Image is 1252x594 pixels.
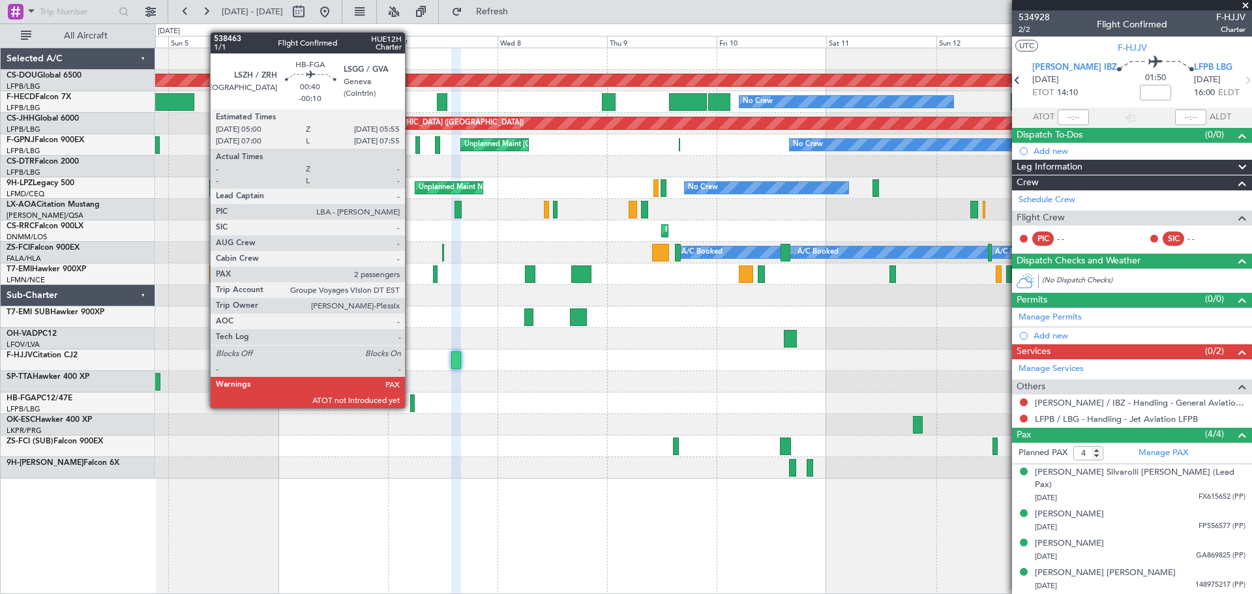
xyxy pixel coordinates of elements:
[1035,537,1104,550] div: [PERSON_NAME]
[445,1,524,22] button: Refresh
[7,340,40,349] a: LFOV/LVA
[7,72,82,80] a: CS-DOUGlobal 6500
[1216,10,1245,24] span: F-HJJV
[1019,194,1075,207] a: Schedule Crew
[1218,87,1239,100] span: ELDT
[7,394,72,402] a: HB-FGAPC12/47E
[7,136,35,144] span: F-GPNJ
[1042,275,1252,289] div: (No Dispatch Checks)
[7,146,40,156] a: LFPB/LBG
[7,265,86,273] a: T7-EMIHawker 900XP
[7,416,35,424] span: OK-ESC
[7,93,35,101] span: F-HECD
[7,438,53,445] span: ZS-FCI (SUB)
[681,243,723,262] div: A/C Booked
[1017,160,1082,175] span: Leg Information
[1035,581,1057,591] span: [DATE]
[1196,550,1245,561] span: GA869825 (PP)
[7,136,84,144] a: F-GPNJFalcon 900EX
[1017,293,1047,308] span: Permits
[607,36,717,48] div: Thu 9
[7,351,78,359] a: F-HJJVCitation CJ2
[1035,522,1057,532] span: [DATE]
[7,330,38,338] span: OH-VAD
[388,36,498,48] div: Tue 7
[1057,233,1086,245] div: - -
[826,36,936,48] div: Sat 11
[936,36,1046,48] div: Sun 12
[7,201,100,209] a: LX-AOACitation Mustang
[1035,552,1057,561] span: [DATE]
[1017,211,1065,226] span: Flight Crew
[1139,447,1188,460] a: Manage PAX
[1199,492,1245,503] span: FX615652 (PP)
[7,373,89,381] a: SP-TTAHawker 400 XP
[7,211,83,220] a: [PERSON_NAME]/QSA
[7,179,33,187] span: 9H-LPZ
[1058,110,1089,125] input: --:--
[1019,10,1050,24] span: 534928
[1017,344,1051,359] span: Services
[7,438,103,445] a: ZS-FCI (SUB)Falcon 900EX
[40,2,115,22] input: Trip Number
[1017,175,1039,190] span: Crew
[1194,74,1221,87] span: [DATE]
[797,243,839,262] div: A/C Booked
[314,135,528,155] div: Unplanned Maint [GEOGRAPHIC_DATA] ([GEOGRAPHIC_DATA])
[7,222,35,230] span: CS-RRC
[1019,311,1082,324] a: Manage Permits
[743,92,773,111] div: No Crew
[688,178,718,198] div: No Crew
[419,178,573,198] div: Unplanned Maint Nice ([GEOGRAPHIC_DATA])
[1187,233,1217,245] div: - -
[465,7,520,16] span: Refresh
[1145,72,1166,85] span: 01:50
[7,330,57,338] a: OH-VADPC12
[793,135,823,155] div: No Crew
[7,394,37,402] span: HB-FGA
[1194,61,1232,74] span: LFPB LBG
[1017,254,1140,269] span: Dispatch Checks and Weather
[1035,493,1057,503] span: [DATE]
[1035,397,1245,408] a: [PERSON_NAME] / IBZ - Handling - General Aviation Svc
[318,113,524,133] div: Planned Maint [GEOGRAPHIC_DATA] ([GEOGRAPHIC_DATA])
[1017,428,1031,443] span: Pax
[1057,87,1078,100] span: 14:10
[7,168,40,177] a: LFPB/LBG
[1017,379,1045,394] span: Others
[1019,447,1067,460] label: Planned PAX
[1032,231,1054,246] div: PIC
[1032,87,1054,100] span: ETOT
[1205,427,1224,441] span: (4/4)
[7,115,35,123] span: CS-JHH
[7,373,33,381] span: SP-TTA
[34,31,138,40] span: All Aircraft
[222,6,283,18] span: [DATE] - [DATE]
[995,243,1036,262] div: A/C Booked
[7,158,35,166] span: CS-DTR
[464,135,679,155] div: Unplanned Maint [GEOGRAPHIC_DATA] ([GEOGRAPHIC_DATA])
[7,244,80,252] a: ZS-FCIFalcon 900EX
[7,93,71,101] a: F-HECDFalcon 7X
[1015,40,1038,52] button: UTC
[7,201,37,209] span: LX-AOA
[1205,128,1224,141] span: (0/0)
[7,125,40,134] a: LFPB/LBG
[7,459,119,467] a: 9H-[PERSON_NAME]Falcon 6X
[1097,18,1167,31] div: Flight Confirmed
[7,179,74,187] a: 9H-LPZLegacy 500
[7,308,50,316] span: T7-EMI SUB
[7,308,104,316] a: T7-EMI SUBHawker 900XP
[1205,292,1224,306] span: (0/0)
[793,243,834,262] div: A/C Booked
[1163,231,1184,246] div: SIC
[7,416,92,424] a: OK-ESCHawker 400 XP
[7,275,45,285] a: LFMN/NCE
[7,232,47,242] a: DNMM/LOS
[1035,508,1104,521] div: [PERSON_NAME]
[7,351,33,359] span: F-HJJV
[168,36,278,48] div: Sun 5
[1019,363,1084,376] a: Manage Services
[498,36,607,48] div: Wed 8
[7,404,40,414] a: LFPB/LBG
